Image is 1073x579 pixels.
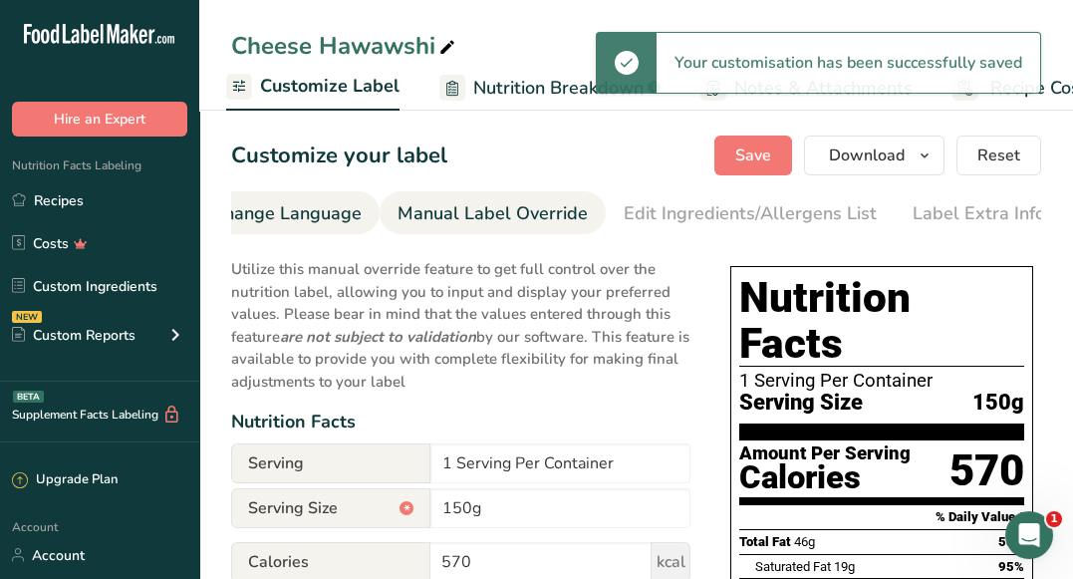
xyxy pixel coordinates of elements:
[739,463,911,492] div: Calories
[998,559,1024,574] span: 95%
[624,200,877,227] div: Edit Ingredients/Allergens List
[714,136,792,175] button: Save
[1005,511,1053,559] iframe: Intercom live chat
[439,66,661,111] a: Nutrition Breakdown
[972,391,1024,416] span: 150g
[913,200,1045,227] div: Label Extra Info
[231,28,459,64] div: Cheese Hawawshi
[231,443,430,483] span: Serving
[739,444,911,463] div: Amount Per Serving
[829,144,905,167] span: Download
[956,136,1041,175] button: Reset
[231,246,690,393] p: Utilize this manual override feature to get full control over the nutrition label, allowing you t...
[12,102,187,137] button: Hire an Expert
[834,559,855,574] span: 19g
[260,73,400,100] span: Customize Label
[739,391,863,416] span: Serving Size
[657,33,1040,93] div: Your customisation has been successfully saved
[12,470,118,490] div: Upgrade Plan
[473,75,644,102] span: Nutrition Breakdown
[231,488,430,528] span: Serving Size
[949,444,1024,497] div: 570
[398,200,588,227] div: Manual Label Override
[231,140,447,172] h1: Customize your label
[739,505,1024,529] section: % Daily Value *
[804,136,944,175] button: Download
[226,64,400,112] a: Customize Label
[280,327,476,347] b: are not subject to validation
[755,559,831,574] span: Saturated Fat
[739,534,791,549] span: Total Fat
[212,200,362,227] div: Change Language
[1046,511,1062,527] span: 1
[12,311,42,323] div: NEW
[794,534,815,549] span: 46g
[977,144,1020,167] span: Reset
[998,534,1024,549] span: 58%
[739,275,1024,367] h1: Nutrition Facts
[231,409,690,435] div: Nutrition Facts
[739,371,1024,391] div: 1 Serving Per Container
[12,325,135,346] div: Custom Reports
[13,391,44,403] div: BETA
[735,144,771,167] span: Save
